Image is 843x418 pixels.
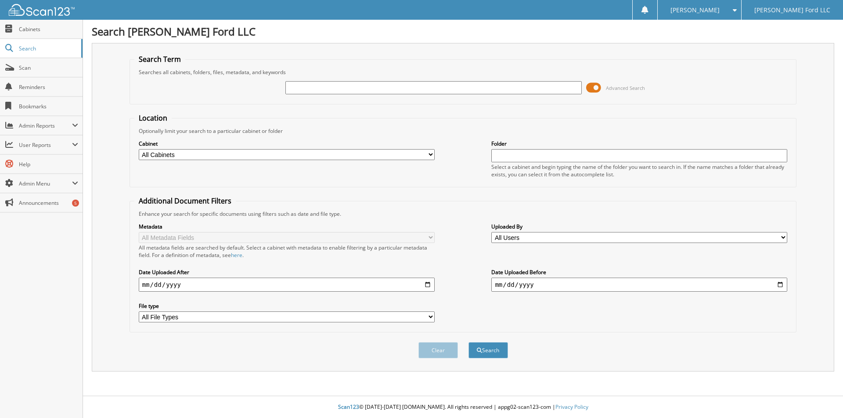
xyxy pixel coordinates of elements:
[19,45,77,52] span: Search
[139,223,435,230] label: Metadata
[19,161,78,168] span: Help
[134,127,792,135] div: Optionally limit your search to a particular cabinet or folder
[468,342,508,358] button: Search
[139,244,435,259] div: All metadata fields are searched by default. Select a cabinet with metadata to enable filtering b...
[799,376,843,418] iframe: Chat Widget
[19,25,78,33] span: Cabinets
[134,68,792,76] div: Searches all cabinets, folders, files, metadata, and keywords
[92,24,834,39] h1: Search [PERSON_NAME] Ford LLC
[139,278,435,292] input: start
[491,140,787,147] label: Folder
[83,397,843,418] div: © [DATE]-[DATE] [DOMAIN_NAME]. All rights reserved | appg02-scan123-com |
[72,200,79,207] div: 5
[418,342,458,358] button: Clear
[606,85,645,91] span: Advanced Search
[19,64,78,71] span: Scan
[19,83,78,91] span: Reminders
[134,113,172,123] legend: Location
[139,302,435,310] label: File type
[19,103,78,110] span: Bookmarks
[491,268,787,276] label: Date Uploaded Before
[555,403,588,411] a: Privacy Policy
[134,196,236,206] legend: Additional Document Filters
[19,122,72,129] span: Admin Reports
[491,163,787,178] div: Select a cabinet and begin typing the name of the folder you want to search in. If the name match...
[338,403,359,411] span: Scan123
[134,54,185,64] legend: Search Term
[231,251,242,259] a: here
[9,4,75,16] img: scan123-logo-white.svg
[670,7,720,13] span: [PERSON_NAME]
[19,141,72,149] span: User Reports
[491,278,787,292] input: end
[134,210,792,218] div: Enhance your search for specific documents using filters such as date and file type.
[139,140,435,147] label: Cabinet
[139,268,435,276] label: Date Uploaded After
[491,223,787,230] label: Uploaded By
[754,7,830,13] span: [PERSON_NAME] Ford LLC
[19,199,78,207] span: Announcements
[19,180,72,187] span: Admin Menu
